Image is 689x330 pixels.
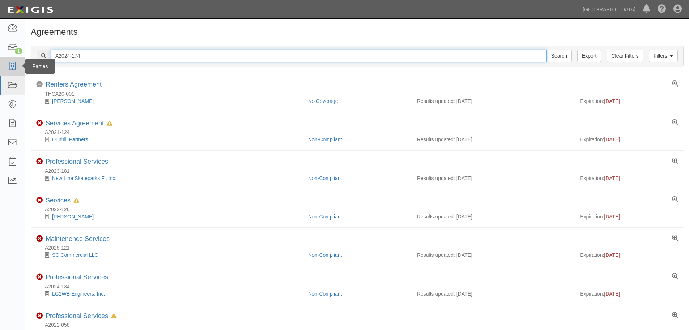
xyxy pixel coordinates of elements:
[46,158,108,165] a: Professional Services
[36,313,43,319] i: Non-Compliant
[36,206,684,213] div: A2022-126
[604,291,620,297] span: [DATE]
[577,50,601,62] a: Export
[658,5,666,14] i: Help Center - Complianz
[46,235,110,243] div: Maintenence Services
[308,291,342,297] a: Non-Compliant
[36,158,43,165] i: Non-Compliant
[546,50,572,62] input: Search
[46,235,110,242] a: Maintenence Services
[580,136,678,143] div: Expiration:
[46,273,108,281] div: Professional Services
[417,251,569,259] div: Results updated: [DATE]
[580,97,678,105] div: Expiration:
[580,290,678,297] div: Expiration:
[46,197,71,204] a: Services
[36,81,43,88] i: No Coverage
[73,198,79,203] i: In Default since 09/18/2024
[604,252,620,258] span: [DATE]
[5,3,55,16] img: logo-5460c22ac91f19d4615b14bd174203de0afe785f0fc80cf4dbbc73dc1793850b.png
[672,235,678,242] a: View results summary
[672,197,678,203] a: View results summary
[672,120,678,126] a: View results summary
[580,175,678,182] div: Expiration:
[604,214,620,220] span: [DATE]
[25,59,55,74] div: Parties
[36,213,303,220] div: Dudek
[36,244,684,251] div: A2025-121
[649,50,678,62] a: Filters
[36,129,684,136] div: A2021-124
[36,290,303,297] div: LG2WB Engineers, Inc.
[36,97,303,105] div: Cherie Wood
[52,137,88,142] a: Dunhill Partners
[46,273,108,281] a: Professional Services
[417,213,569,220] div: Results updated: [DATE]
[36,251,303,259] div: SC Commercial LLC
[308,214,342,220] a: Non-Compliant
[46,120,112,128] div: Services Agreement
[46,81,102,88] a: Renters Agreement
[604,98,620,104] span: [DATE]
[111,314,117,319] i: In Default since 09/22/2024
[672,158,678,164] a: View results summary
[672,273,678,280] a: View results summary
[672,312,678,319] a: View results summary
[46,197,79,205] div: Services
[417,136,569,143] div: Results updated: [DATE]
[46,312,117,320] div: Professional Services
[36,90,684,97] div: THCA20-001
[308,137,342,142] a: Non-Compliant
[36,235,43,242] i: Non-Compliant
[46,312,108,319] a: Professional Services
[46,158,108,166] div: Professional Services
[52,291,105,297] a: LG2WB Engineers, Inc.
[417,97,569,105] div: Results updated: [DATE]
[308,98,338,104] a: No Coverage
[308,252,342,258] a: Non-Compliant
[580,251,678,259] div: Expiration:
[36,274,43,280] i: Non-Compliant
[607,50,643,62] a: Clear Filters
[417,175,569,182] div: Results updated: [DATE]
[52,252,98,258] a: SC Commercial LLC
[36,197,43,204] i: Non-Compliant
[36,321,684,329] div: A2022-058
[604,137,620,142] span: [DATE]
[672,81,678,87] a: View results summary
[36,175,303,182] div: New Line Skateparks Fl, Inc.
[579,2,639,17] a: [GEOGRAPHIC_DATA]
[604,175,620,181] span: [DATE]
[36,136,303,143] div: Dunhill Partners
[36,283,684,290] div: A2024-134
[52,214,94,220] a: [PERSON_NAME]
[580,213,678,220] div: Expiration:
[308,175,342,181] a: Non-Compliant
[52,98,94,104] a: [PERSON_NAME]
[36,120,43,126] i: Non-Compliant
[417,290,569,297] div: Results updated: [DATE]
[36,167,684,175] div: A2023-181
[52,175,116,181] a: New Line Skateparks Fl, Inc.
[46,120,104,127] a: Services Agreement
[31,27,684,37] h1: Agreements
[51,50,547,62] input: Search
[46,81,102,89] div: Renters Agreement
[15,48,22,54] div: 1
[107,121,112,126] i: In Default since 07/07/2025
